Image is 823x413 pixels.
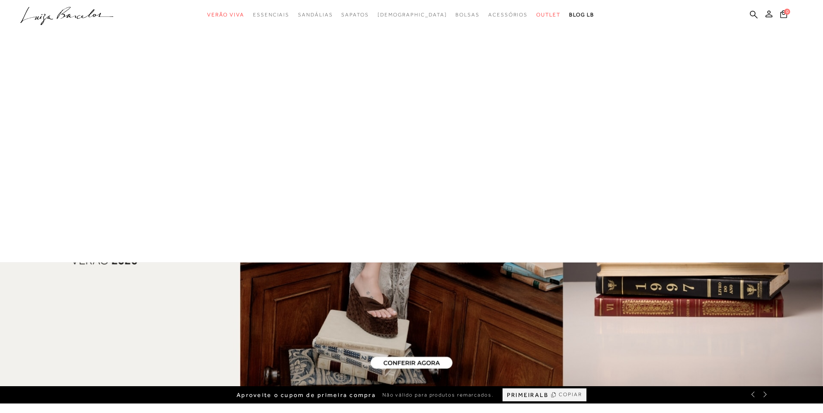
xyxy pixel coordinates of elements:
span: BLOG LB [569,12,594,18]
button: 0 [778,10,790,21]
span: [DEMOGRAPHIC_DATA] [378,12,447,18]
span: Bolsas [455,12,480,18]
span: Aproveite o cupom de primeira compra [237,391,376,399]
a: categoryNavScreenReaderText [253,7,289,23]
a: categoryNavScreenReaderText [207,7,244,23]
span: PRIMEIRALB [507,391,548,399]
a: noSubCategoriesText [378,7,447,23]
span: Não válido para produtos remarcados. [382,391,494,399]
span: COPIAR [559,391,582,399]
span: 0 [784,9,790,15]
span: Outlet [536,12,560,18]
a: categoryNavScreenReaderText [341,7,368,23]
span: Verão Viva [207,12,244,18]
a: categoryNavScreenReaderText [488,7,528,23]
a: categoryNavScreenReaderText [298,7,333,23]
a: categoryNavScreenReaderText [455,7,480,23]
span: Sandálias [298,12,333,18]
span: Sapatos [341,12,368,18]
a: categoryNavScreenReaderText [536,7,560,23]
span: Essenciais [253,12,289,18]
span: Acessórios [488,12,528,18]
a: BLOG LB [569,7,594,23]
